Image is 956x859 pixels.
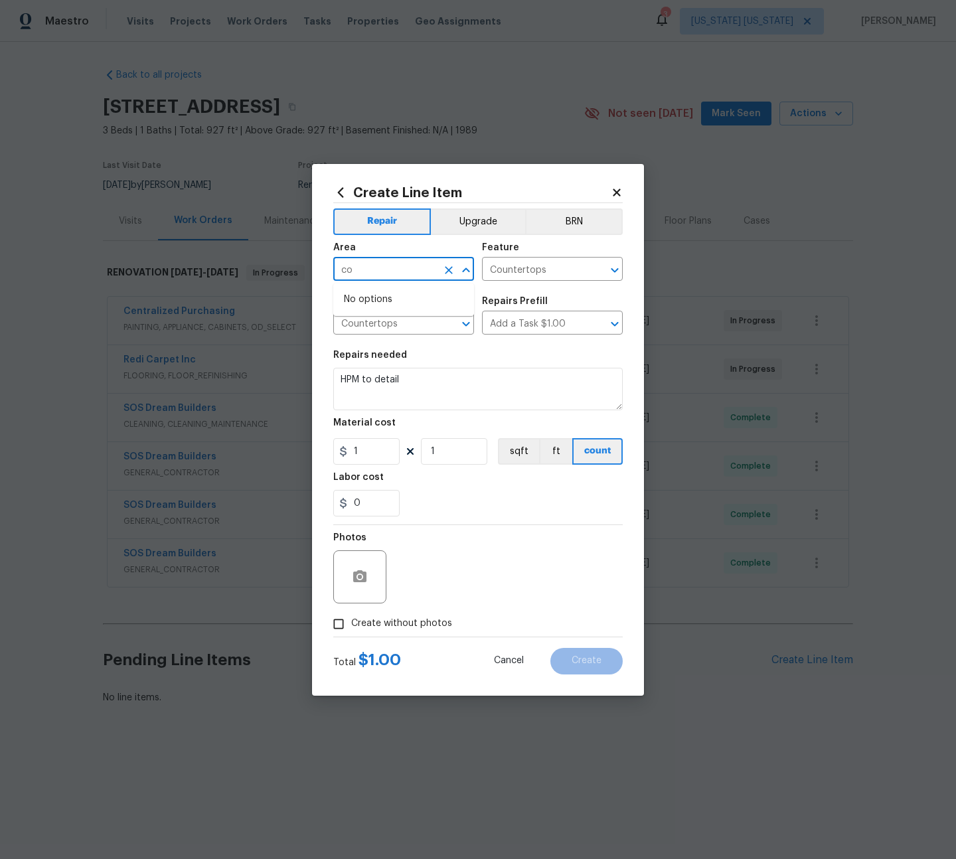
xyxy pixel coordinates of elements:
button: Create [550,648,623,674]
button: Close [457,261,475,279]
span: Create [572,656,601,666]
span: Create without photos [351,617,452,631]
h5: Photos [333,533,366,542]
button: Clear [439,261,458,279]
h5: Area [333,243,356,252]
h5: Labor cost [333,473,384,482]
button: Open [457,315,475,333]
div: No options [333,283,474,316]
h5: Material cost [333,418,396,428]
button: BRN [525,208,623,235]
button: count [572,438,623,465]
button: sqft [498,438,539,465]
button: Repair [333,208,431,235]
button: Open [605,315,624,333]
button: Cancel [473,648,545,674]
h5: Repairs Prefill [482,297,548,306]
button: Upgrade [431,208,526,235]
span: $ 1.00 [358,652,401,668]
button: Open [605,261,624,279]
textarea: HPM to detail [333,368,623,410]
h5: Feature [482,243,519,252]
button: ft [539,438,572,465]
span: Cancel [494,656,524,666]
h2: Create Line Item [333,185,611,200]
div: Total [333,653,401,669]
h5: Repairs needed [333,351,407,360]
